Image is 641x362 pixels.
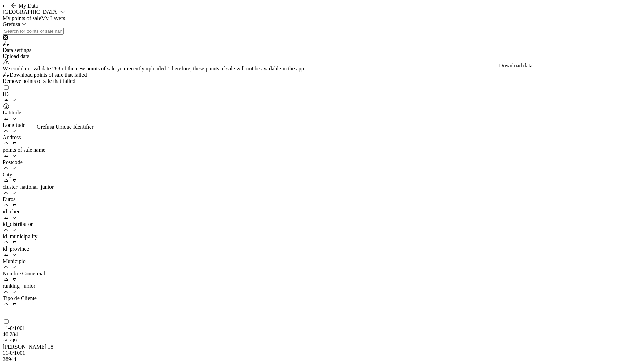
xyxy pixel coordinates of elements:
div: Data settings [3,47,638,53]
a: My Layers [41,15,65,21]
div: 40.284 [3,331,36,338]
span: Municipio [3,258,26,264]
span: Tipo de Cliente [3,295,37,301]
div: [PERSON_NAME] 18 [3,344,84,350]
span: Grefusa [3,21,20,27]
div: 11-0/1001 [3,325,35,331]
span: Latitude [3,110,21,116]
div: Grefusa Unique Identifier [37,124,93,130]
a: My points of sale [3,15,41,21]
span: cluster_national_junior [3,184,54,190]
div: Upload data [3,53,638,59]
span: [GEOGRAPHIC_DATA] [3,9,59,15]
span: My Data [19,3,38,9]
span: Longitude [3,122,25,128]
span: id_distributor [3,221,33,227]
span: Address [3,134,21,140]
div: Download points of sale that failed [3,72,638,78]
span: ranking_junior [3,283,35,289]
div: We could not validate 288 of the new points of sale you recently uploaded. Therefore, these point... [3,66,638,84]
span: Nombre Comercial [3,271,45,276]
span: Postcode [3,159,23,165]
span: id_province [3,246,29,252]
div: Remove points of sale that failed [3,78,638,84]
span: id_municipality [3,233,37,239]
span: points of sale name [3,147,45,153]
div: -3.799 [3,338,41,344]
span: Euros [3,196,15,202]
span: id_client [3,209,22,215]
div: Download data [499,63,532,69]
span: City [3,172,12,177]
div: 11-0/1001 [3,350,60,356]
span: ID [3,91,9,97]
